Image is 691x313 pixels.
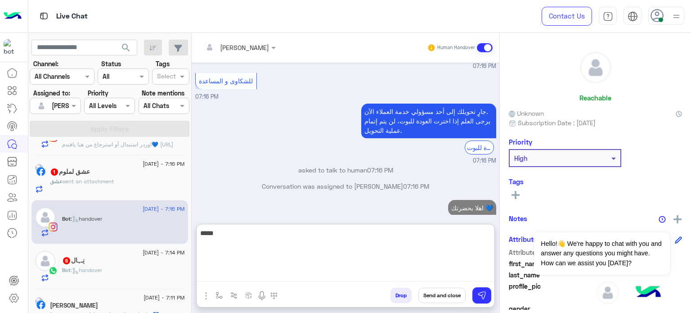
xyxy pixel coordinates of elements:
[403,182,429,190] span: 07:16 PM
[36,300,45,309] img: Facebook
[671,11,682,22] img: profile
[195,93,219,100] span: 07:16 PM
[143,249,184,257] span: [DATE] - 7:14 PM
[580,52,611,83] img: defaultAdmin.png
[115,40,137,59] button: search
[518,118,596,127] span: Subscription Date : [DATE]
[212,288,227,303] button: select flow
[49,266,58,275] img: WhatsApp
[597,281,619,304] img: defaultAdmin.png
[509,259,595,268] span: first_name
[4,7,22,26] img: Logo
[51,168,58,176] span: 1
[509,109,544,118] span: Unknown
[509,235,541,243] h6: Attributes
[270,292,278,299] img: make a call
[143,160,184,168] span: [DATE] - 7:16 PM
[242,288,256,303] button: create order
[101,59,121,68] label: Status
[142,88,184,98] label: Note mentions
[465,141,494,154] div: العودة للبوت
[473,157,496,165] span: 07:16 PM
[62,257,85,264] h5: نِـہال
[62,215,71,222] span: Bot
[195,181,496,191] p: Conversation was assigned to [PERSON_NAME]
[418,288,466,303] button: Send and close
[473,62,496,71] span: 07:16 PM
[121,42,131,53] span: search
[509,270,595,280] span: last_name
[628,11,638,22] img: tab
[633,277,664,308] img: hulul-logo.png
[50,302,98,309] h5: Nada Alsayed
[62,267,71,273] span: Bot
[35,207,55,227] img: defaultAdmin.png
[35,251,55,271] img: defaultAdmin.png
[509,281,595,302] span: profile_pic
[509,248,595,257] span: Attribute Name
[245,292,252,299] img: create order
[448,200,496,216] p: 16/8/2025, 8:35 PM
[33,59,58,68] label: Channel:
[367,166,393,174] span: 07:16 PM
[390,288,412,303] button: Drop
[579,94,611,102] h6: Reachable
[201,290,211,301] img: send attachment
[144,294,184,302] span: [DATE] - 7:11 PM
[71,267,102,273] span: : handover
[534,232,669,275] span: Hello!👋 We're happy to chat with you and answer any questions you might have. How can we assist y...
[215,292,223,299] img: select flow
[195,165,496,175] p: asked to talk to human
[56,10,88,23] p: Live Chat
[361,104,496,138] p: 16/8/2025, 7:16 PM
[437,44,475,51] small: Human Handover
[227,288,242,303] button: Trigger scenario
[62,133,174,156] span: ممكن حضرتك تعملي اوردر استبدال أو استرجاع من هنا يافندم💙 https://cizaro.e-stebdal.com/returns
[71,215,102,222] span: : handover
[50,178,63,185] span: عشق
[509,177,682,186] h6: Tags
[143,205,184,213] span: [DATE] - 7:16 PM
[33,88,70,98] label: Assigned to:
[35,164,43,172] img: picture
[230,292,238,299] img: Trigger scenario
[599,7,617,26] a: tab
[49,222,58,231] img: Instagram
[256,290,267,301] img: send voice note
[88,88,108,98] label: Priority
[509,214,527,222] h6: Notes
[50,168,90,176] h5: عشق لملوم
[477,291,486,300] img: send message
[542,7,592,26] a: Contact Us
[38,10,49,22] img: tab
[35,100,48,112] img: defaultAdmin.png
[36,167,45,176] img: Facebook
[603,11,613,22] img: tab
[156,71,176,83] div: Select
[4,39,20,55] img: 919860931428189
[673,215,682,223] img: add
[509,138,532,146] h6: Priority
[199,77,253,85] span: للشكاوى و المساعدة
[35,297,43,305] img: picture
[156,59,170,68] label: Tags
[63,257,70,264] span: 6
[30,121,189,137] button: Apply Filters
[63,178,114,185] span: sent an attachment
